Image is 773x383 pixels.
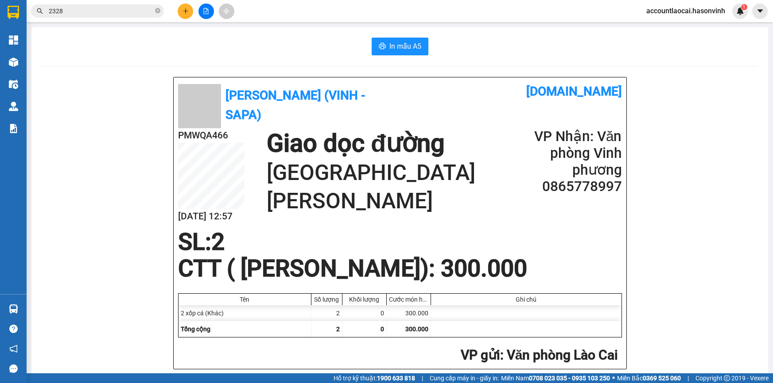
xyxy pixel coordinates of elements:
[612,376,615,380] span: ⚪️
[198,4,214,19] button: file-add
[155,7,160,15] span: close-circle
[183,8,189,14] span: plus
[155,8,160,13] span: close-circle
[8,6,19,19] img: logo-vxr
[515,178,622,195] h2: 0865778997
[752,4,768,19] button: caret-down
[173,255,532,282] div: CTT ( [PERSON_NAME]) : 300.000
[203,8,209,14] span: file-add
[515,128,622,162] h2: VP Nhận: Văn phòng Vinh
[379,42,386,51] span: printer
[178,346,618,364] h2: : Văn phòng Lào Cai
[9,364,18,373] span: message
[742,4,746,10] span: 1
[430,373,499,383] span: Cung cấp máy in - giấy in:
[501,373,610,383] span: Miền Nam
[461,347,500,363] span: VP gửi
[9,325,18,333] span: question-circle
[422,373,423,383] span: |
[529,375,610,382] strong: 0708 023 035 - 0935 103 250
[389,296,428,303] div: Cước món hàng
[9,80,18,89] img: warehouse-icon
[211,228,225,256] span: 2
[49,6,153,16] input: Tìm tên, số ĐT hoặc mã đơn
[9,35,18,45] img: dashboard-icon
[9,345,18,353] span: notification
[181,296,309,303] div: Tên
[639,5,732,16] span: accountlaocai.hasonvinh
[223,8,229,14] span: aim
[741,4,747,10] sup: 1
[336,326,340,333] span: 2
[526,84,622,99] b: [DOMAIN_NAME]
[381,326,384,333] span: 0
[342,305,387,321] div: 0
[37,8,43,14] span: search
[724,375,730,381] span: copyright
[179,305,311,321] div: 2 xốp cá (Khác)
[389,41,421,52] span: In mẫu A5
[617,373,681,383] span: Miền Bắc
[181,326,210,333] span: Tổng cộng
[9,124,18,133] img: solution-icon
[178,228,211,256] span: SL:
[377,375,415,382] strong: 1900 633 818
[433,296,619,303] div: Ghi chú
[372,38,428,55] button: printerIn mẫu A5
[311,305,342,321] div: 2
[387,305,431,321] div: 300.000
[756,7,764,15] span: caret-down
[219,4,234,19] button: aim
[225,88,365,122] b: [PERSON_NAME] (Vinh - Sapa)
[334,373,415,383] span: Hỗ trợ kỹ thuật:
[9,102,18,111] img: warehouse-icon
[688,373,689,383] span: |
[267,128,515,159] h1: Giao dọc đường
[9,304,18,314] img: warehouse-icon
[314,296,340,303] div: Số lượng
[345,296,384,303] div: Khối lượng
[267,159,515,215] h1: [GEOGRAPHIC_DATA][PERSON_NAME]
[178,209,245,224] h2: [DATE] 12:57
[9,57,18,67] img: warehouse-icon
[405,326,428,333] span: 300.000
[515,162,622,179] h2: phương
[178,4,193,19] button: plus
[736,7,744,15] img: icon-new-feature
[178,128,245,143] h2: PMWQA466
[643,375,681,382] strong: 0369 525 060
